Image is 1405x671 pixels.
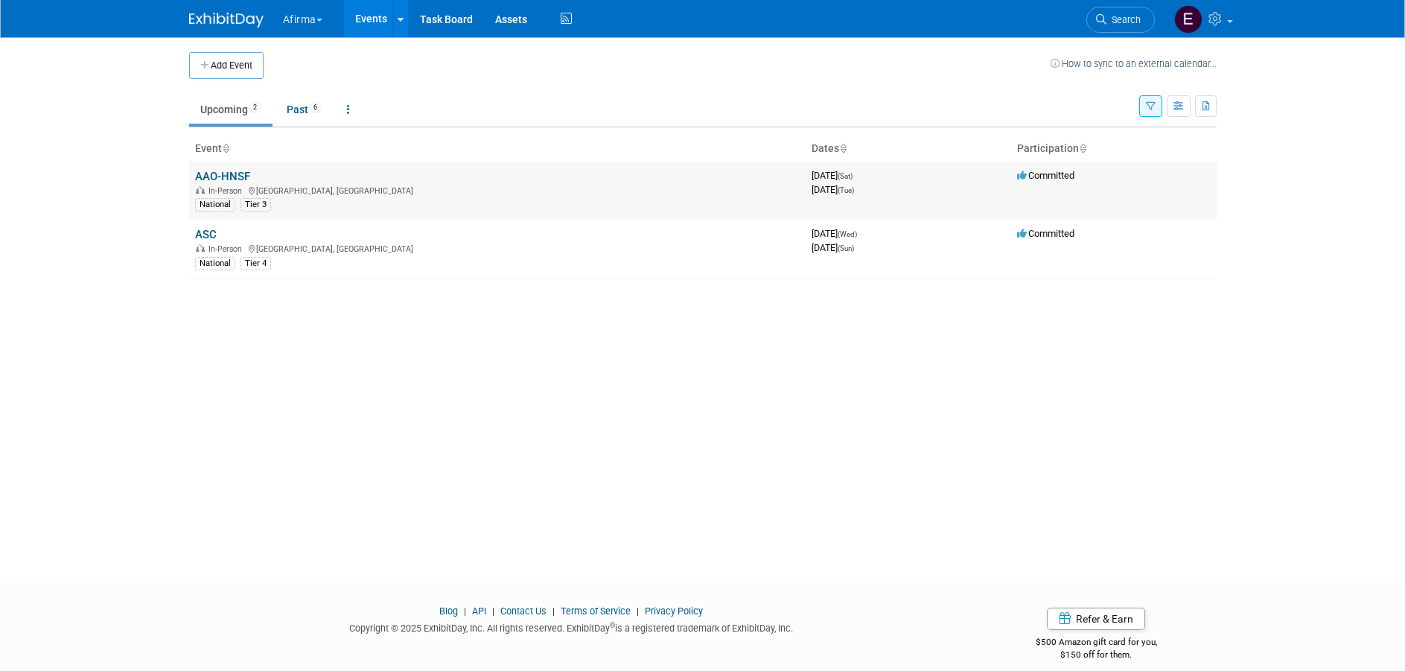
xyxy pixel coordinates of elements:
[1011,136,1217,162] th: Participation
[460,605,470,617] span: |
[838,244,854,252] span: (Sun)
[196,244,205,252] img: In-Person Event
[561,605,631,617] a: Terms of Service
[633,605,643,617] span: |
[1017,170,1074,181] span: Committed
[488,605,498,617] span: |
[859,228,861,239] span: -
[1174,5,1202,34] img: Emma Mitchell
[472,605,486,617] a: API
[1106,14,1141,25] span: Search
[838,172,853,180] span: (Sat)
[275,95,333,124] a: Past6
[645,605,703,617] a: Privacy Policy
[196,186,205,194] img: In-Person Event
[1086,7,1155,33] a: Search
[976,626,1217,661] div: $500 Amazon gift card for you,
[839,142,847,154] a: Sort by Start Date
[195,242,800,254] div: [GEOGRAPHIC_DATA], [GEOGRAPHIC_DATA]
[195,170,250,183] a: AAO-HNSF
[1047,608,1145,630] a: Refer & Earn
[195,184,800,196] div: [GEOGRAPHIC_DATA], [GEOGRAPHIC_DATA]
[240,257,271,270] div: Tier 4
[838,186,854,194] span: (Tue)
[838,230,857,238] span: (Wed)
[812,242,854,253] span: [DATE]
[189,13,264,28] img: ExhibitDay
[812,184,854,195] span: [DATE]
[309,102,322,113] span: 6
[208,186,246,196] span: In-Person
[195,257,235,270] div: National
[195,198,235,212] div: National
[240,198,271,212] div: Tier 3
[189,52,264,79] button: Add Event
[812,170,857,181] span: [DATE]
[1051,58,1217,69] a: How to sync to an external calendar...
[1079,142,1086,154] a: Sort by Participation Type
[500,605,547,617] a: Contact Us
[195,228,217,241] a: ASC
[855,170,857,181] span: -
[189,95,273,124] a: Upcoming2
[222,142,229,154] a: Sort by Event Name
[1017,228,1074,239] span: Committed
[610,621,615,629] sup: ®
[812,228,861,239] span: [DATE]
[249,102,261,113] span: 2
[208,244,246,254] span: In-Person
[976,649,1217,661] div: $150 off for them.
[806,136,1011,162] th: Dates
[439,605,458,617] a: Blog
[189,618,955,635] div: Copyright © 2025 ExhibitDay, Inc. All rights reserved. ExhibitDay is a registered trademark of Ex...
[189,136,806,162] th: Event
[549,605,558,617] span: |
